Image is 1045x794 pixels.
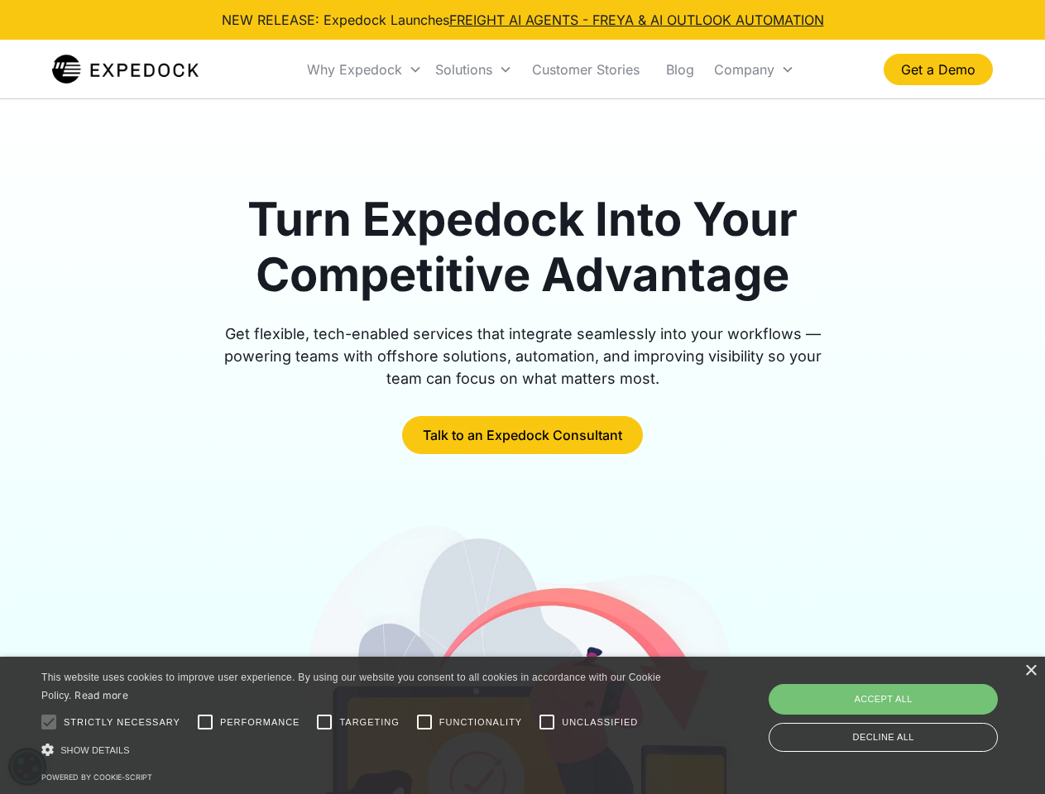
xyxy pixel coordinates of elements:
a: Blog [653,41,707,98]
span: Strictly necessary [64,715,180,729]
a: Powered by cookie-script [41,772,152,782]
div: NEW RELEASE: Expedock Launches [222,10,824,30]
a: Customer Stories [519,41,653,98]
span: Show details [60,745,130,755]
div: Solutions [429,41,519,98]
a: Read more [74,689,128,701]
span: Targeting [339,715,399,729]
span: Unclassified [562,715,638,729]
span: Functionality [439,715,522,729]
a: FREIGHT AI AGENTS - FREYA & AI OUTLOOK AUTOMATION [449,12,824,28]
div: Close [1024,665,1037,677]
div: Why Expedock [300,41,429,98]
div: Decline all [769,723,998,752]
a: Get a Demo [884,54,993,85]
a: home [52,53,199,86]
iframe: Chat Widget [962,715,1045,794]
div: Solutions [435,61,492,78]
div: Company [714,61,774,78]
span: Performance [220,715,300,729]
img: Expedock Logo [52,53,199,86]
div: Company [707,41,801,98]
div: Why Expedock [307,61,402,78]
div: Accept all [769,684,998,714]
div: Show details [41,741,667,758]
span: This website uses cookies to improve user experience. By using our website you consent to all coo... [41,672,661,702]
